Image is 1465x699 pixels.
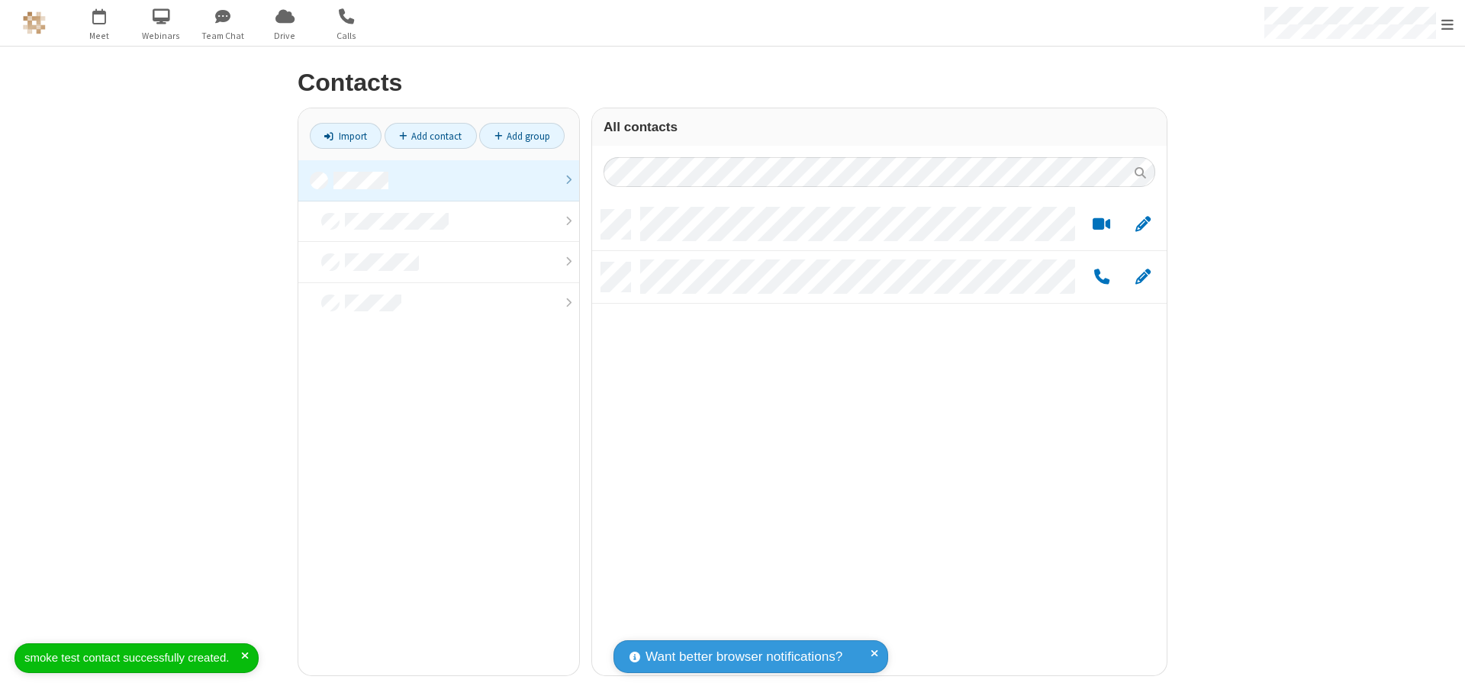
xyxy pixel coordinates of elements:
a: Import [310,123,382,149]
button: Call by phone [1087,268,1116,287]
a: Add contact [385,123,477,149]
span: Calls [318,29,375,43]
h3: All contacts [604,120,1155,134]
h2: Contacts [298,69,1167,96]
div: smoke test contact successfully created. [24,649,241,667]
button: Start a video meeting [1087,215,1116,234]
span: Team Chat [195,29,252,43]
span: Want better browser notifications? [646,647,842,667]
span: Drive [256,29,314,43]
iframe: Chat [1427,659,1454,688]
span: Meet [71,29,128,43]
img: QA Selenium DO NOT DELETE OR CHANGE [23,11,46,34]
button: Edit [1128,215,1158,234]
button: Edit [1128,268,1158,287]
div: grid [592,198,1167,675]
a: Add group [479,123,565,149]
span: Webinars [133,29,190,43]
